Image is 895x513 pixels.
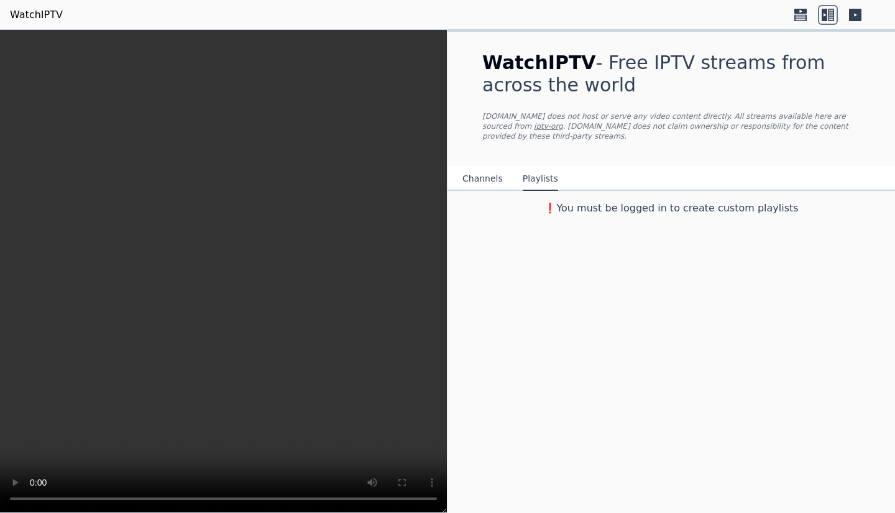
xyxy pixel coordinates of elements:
[482,52,596,73] span: WatchIPTV
[534,122,563,131] a: iptv-org
[482,111,860,141] p: [DOMAIN_NAME] does not host or serve any video content directly. All streams available here are s...
[462,167,503,191] button: Channels
[482,52,860,96] h1: - Free IPTV streams from across the world
[462,201,880,216] h3: ❗️You must be logged in to create custom playlists
[10,7,63,22] a: WatchIPTV
[523,167,558,191] button: Playlists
